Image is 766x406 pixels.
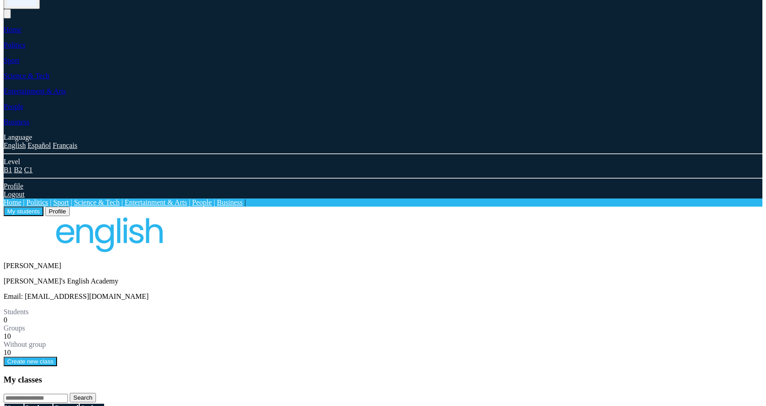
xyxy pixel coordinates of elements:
a: Science & Tech [74,198,120,206]
div: Without group [4,340,762,349]
a: Business [217,198,243,206]
a: Home [4,198,21,206]
div: Level [4,158,762,166]
div: Language [4,133,762,142]
a: Profile [4,182,24,190]
a: C1 [24,166,33,174]
span: | [71,198,72,206]
a: Politics [26,198,48,206]
a: Politics [4,41,25,49]
a: People [192,198,212,206]
div: 10 [4,332,762,340]
a: People [4,103,24,110]
img: logo.png [4,216,163,253]
button: Search [70,393,96,402]
span: | [214,198,215,206]
button: My students [4,207,43,216]
span: | [121,198,123,206]
div: 0 [4,316,762,324]
a: Entertainment & Arts [4,87,66,95]
a: Français [53,142,77,149]
span: | [189,198,190,206]
div: Students [4,308,762,316]
a: Business [4,118,29,126]
a: Science & Tech [4,72,49,80]
a: English [4,142,26,149]
a: Sport [53,198,69,206]
button: Create new class [4,357,57,366]
p: Email: [EMAIL_ADDRESS][DOMAIN_NAME] [4,293,762,301]
div: Groups [4,324,762,332]
a: B2 [14,166,23,174]
span: | [50,198,51,206]
button: Profile [45,207,70,216]
p: [PERSON_NAME] [4,262,762,270]
a: Español [28,142,51,149]
a: Home [4,26,21,33]
span: | [244,198,246,206]
a: B1 [4,166,12,174]
span: | [23,198,24,206]
div: 10 [4,349,762,357]
a: Entertainment & Arts [124,198,187,206]
a: Sport [4,57,19,64]
a: Logout [4,190,24,198]
h3: My classes [4,375,762,385]
p: [PERSON_NAME]'s English Academy [4,277,762,285]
